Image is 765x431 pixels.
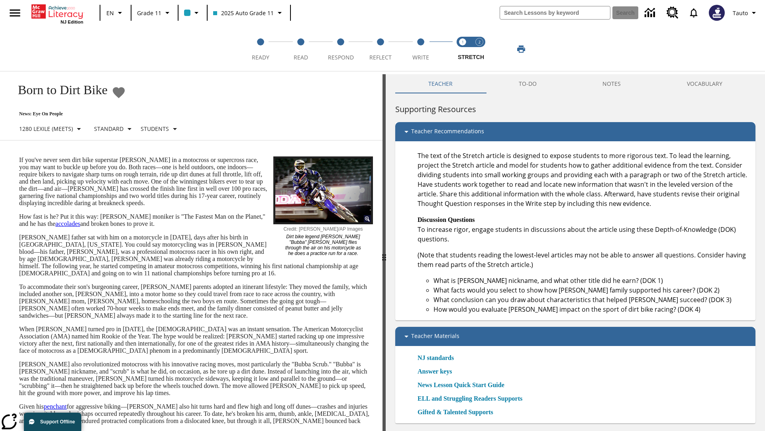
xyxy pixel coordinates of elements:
[395,103,755,116] h6: Supporting Resources
[730,6,762,20] button: Profile/Settings
[451,27,474,71] button: Stretch Read step 1 of 2
[468,27,491,71] button: Stretch Respond step 2 of 2
[31,3,83,24] div: Home
[137,122,183,136] button: Select Student
[318,27,364,71] button: Respond step 3 of 5
[103,6,128,20] button: Language: EN, Select a language
[418,151,749,208] p: The text of the Stretch article is designed to expose students to more rigorous text. To lead the...
[640,2,662,24] a: Data Center
[398,27,444,71] button: Write step 5 of 5
[40,419,75,425] span: Support Offline
[395,74,486,93] button: Teacher
[112,85,126,99] button: Add to Favorites - Born to Dirt Bike
[210,6,288,20] button: Class: 2025 Auto Grade 11, Select your class
[433,276,749,285] li: What is [PERSON_NAME] nickname, and what other title did he earn? (DOK 1)
[412,53,429,61] span: Write
[486,74,570,93] button: TO-DO
[662,2,683,24] a: Resource Center, Will open in new tab
[181,6,204,20] button: Class color is light blue. Change class color
[570,74,654,93] button: NOTES
[418,250,749,269] p: (Note that students reading the lowest-level articles may not be able to answer all questions. Co...
[418,394,527,403] a: ELL and Struggling Readers Supports
[418,353,459,363] a: NJ standards
[137,9,161,17] span: Grade 11
[3,1,27,25] button: Open side menu
[704,2,730,23] button: Select a new avatar
[273,156,373,224] img: Motocross racer James Stewart flies through the air on his dirt bike.
[19,125,73,133] p: 1280 Lexile (Meets)
[283,224,363,232] p: Credit: [PERSON_NAME]/AP Images
[55,220,80,227] a: accolades
[382,74,386,431] div: Press Enter or Spacebar and then press right and left arrow keys to move the slider
[418,380,504,390] a: News Lesson Quick Start Guide, Will open in new browser window or tab
[61,20,83,24] span: NJ Edition
[395,74,755,93] div: Instructional Panel Tabs
[458,54,484,60] span: STRETCH
[94,125,124,133] p: Standard
[294,53,308,61] span: Read
[500,6,610,19] input: search field
[433,285,749,295] li: What facts would you select to show how [PERSON_NAME] family supported his career? (DOK 2)
[19,326,373,354] p: When [PERSON_NAME] turned pro in [DATE], the [DEMOGRAPHIC_DATA] was an instant sensation. The Ame...
[418,407,498,417] a: Gifted & Talented Supports
[395,327,755,346] div: Teacher Materials
[213,9,274,17] span: 2025 Auto Grade 11
[654,74,755,93] button: VOCABULARY
[19,234,373,277] p: [PERSON_NAME] father sat with him on a motorcycle in [DATE], days after his birth in [GEOGRAPHIC_...
[386,74,765,431] div: activity
[252,53,269,61] span: Ready
[357,27,404,71] button: Reflect step 4 of 5
[479,40,481,45] text: 2
[433,304,749,314] li: How would you evaluate [PERSON_NAME] impact on the sport of dirt bike racing? (DOK 4)
[19,213,373,227] p: How fast is he? Put it this way: [PERSON_NAME] moniker is "The Fastest Man on the Planet," and he...
[433,295,749,304] li: What conclusion can you draw about characteristics that helped [PERSON_NAME] succeed? (DOK 3)
[19,156,373,207] p: If you've never seen dirt bike superstar [PERSON_NAME] in a motocross or supercross race, you may...
[395,122,755,141] div: Teacher Recommendations
[44,403,67,410] a: penchant
[411,332,459,341] p: Teacher Materials
[10,83,108,97] h1: Born to Dirt Bike
[328,53,354,61] span: Respond
[462,40,464,45] text: 1
[283,232,363,256] p: Dirt bike legend [PERSON_NAME] "Bubba" [PERSON_NAME] flies through the air on his motorcycle as h...
[418,216,475,223] strong: Discussion Questions
[418,367,452,376] a: Answer keys, Will open in new browser window or tab
[277,27,324,71] button: Read step 2 of 5
[364,215,371,222] img: Magnify
[411,127,484,136] p: Teacher Recommendations
[19,361,373,397] p: [PERSON_NAME] also revolutionized motocross with his innovative racing moves, most particularly t...
[369,53,392,61] span: Reflect
[106,9,114,17] span: EN
[10,111,183,117] p: News: Eye On People
[683,2,704,23] a: Notifications
[709,5,725,21] img: Avatar
[91,122,137,136] button: Scaffolds, Standard
[134,6,175,20] button: Grade: Grade 11, Select a grade
[16,122,87,136] button: Select Lexile, 1280 Lexile (Meets)
[418,215,749,244] p: To increase rigor, engage students in discussions about the article using these Depth-of-Knowledg...
[19,283,373,319] p: To accommodate their son's burgeoning career, [PERSON_NAME] parents adopted an itinerant lifestyl...
[24,413,81,431] button: Support Offline
[508,42,534,56] button: Print
[733,9,748,17] span: Tauto
[141,125,169,133] p: Students
[237,27,284,71] button: Ready step 1 of 5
